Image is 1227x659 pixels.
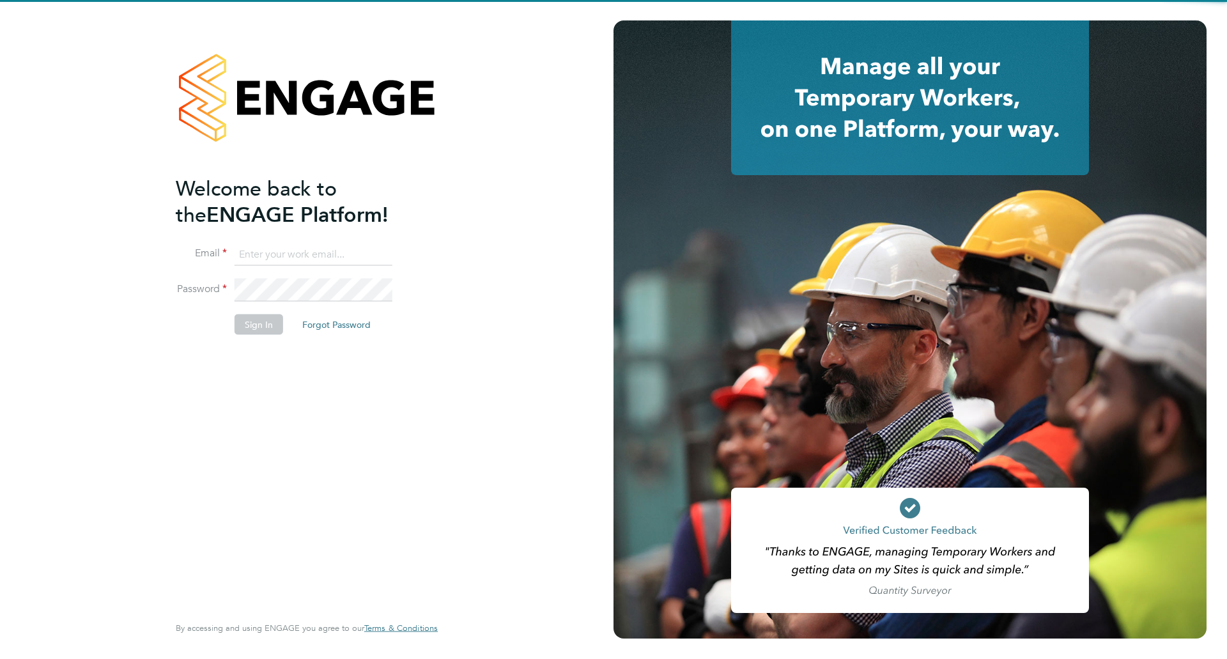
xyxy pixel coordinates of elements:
label: Password [176,283,227,296]
a: Terms & Conditions [364,623,438,633]
span: Welcome back to the [176,176,337,227]
button: Forgot Password [292,314,381,335]
input: Enter your work email... [235,243,392,266]
button: Sign In [235,314,283,335]
span: Terms & Conditions [364,623,438,633]
h2: ENGAGE Platform! [176,175,425,228]
label: Email [176,247,227,260]
span: By accessing and using ENGAGE you agree to our [176,623,438,633]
